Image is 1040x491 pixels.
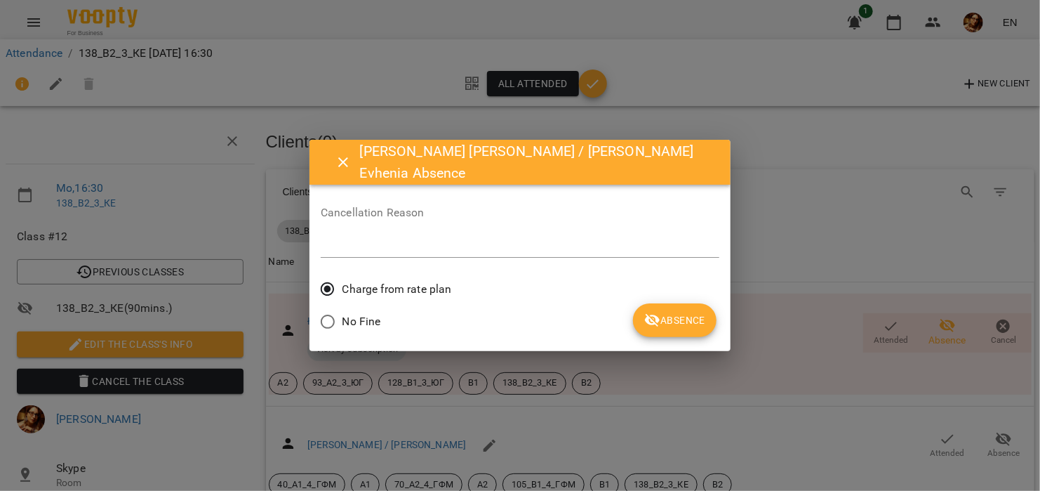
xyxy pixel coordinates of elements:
[644,312,705,329] span: Absence
[342,281,452,298] span: Charge from rate plan
[633,303,716,337] button: Absence
[326,145,360,179] button: Close
[360,140,714,185] h6: [PERSON_NAME] [PERSON_NAME] / [PERSON_NAME] Evhenia Absence
[321,207,719,218] label: Cancellation Reason
[342,313,381,330] span: No Fine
